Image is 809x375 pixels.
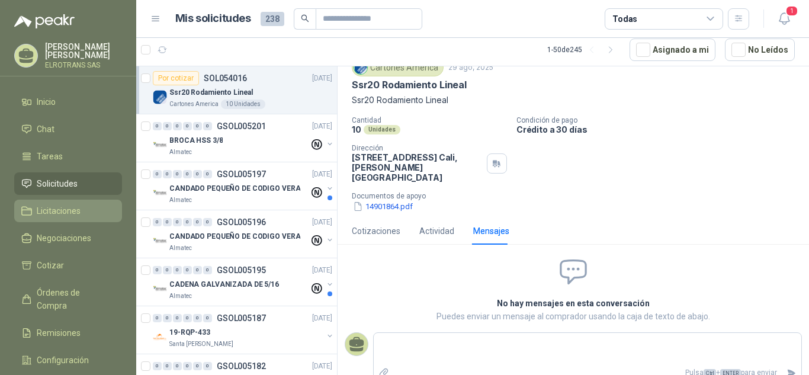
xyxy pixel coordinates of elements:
div: 0 [173,218,182,226]
div: 0 [203,266,212,274]
div: 0 [173,266,182,274]
div: 0 [163,218,172,226]
a: 0 0 0 0 0 0 GSOL005201[DATE] Company LogoBROCA HSS 3/8Almatec [153,119,335,157]
div: 10 Unidades [221,100,265,109]
div: 0 [173,170,182,178]
p: [DATE] [312,313,332,324]
a: Configuración [14,349,122,371]
a: Chat [14,118,122,140]
div: Cartones America [352,59,444,76]
h1: Mis solicitudes [175,10,251,27]
span: Chat [37,123,54,136]
span: Tareas [37,150,63,163]
div: 0 [183,122,192,130]
div: 0 [173,122,182,130]
div: 0 [163,266,172,274]
a: 0 0 0 0 0 0 GSOL005197[DATE] Company LogoCANDADO PEQUEÑO DE CODIGO VERAAlmatec [153,167,335,205]
button: 1 [773,8,795,30]
div: 1 - 50 de 245 [547,40,620,59]
button: 14901864.pdf [352,200,414,213]
div: 0 [163,170,172,178]
div: 0 [163,122,172,130]
div: 0 [183,266,192,274]
span: Remisiones [37,326,81,339]
div: 0 [153,170,162,178]
p: [DATE] [312,265,332,276]
div: 0 [193,314,202,322]
p: BROCA HSS 3/8 [169,135,223,146]
a: Cotizar [14,254,122,277]
p: [PERSON_NAME] [PERSON_NAME] [45,43,122,59]
h2: No hay mensajes en esta conversación [355,297,792,310]
p: GSOL005187 [217,314,266,322]
p: ELROTRANS SAS [45,62,122,69]
img: Company Logo [153,330,167,344]
p: Crédito a 30 días [516,124,804,134]
a: Remisiones [14,322,122,344]
div: 0 [203,314,212,322]
p: GSOL005196 [217,218,266,226]
a: Órdenes de Compra [14,281,122,317]
div: 0 [193,122,202,130]
p: Almatec [169,195,192,205]
a: Negociaciones [14,227,122,249]
a: Solicitudes [14,172,122,195]
p: 10 [352,124,361,134]
img: Company Logo [153,90,167,104]
p: Ssr20 Rodamiento Lineal [352,94,795,107]
p: Condición de pago [516,116,804,124]
span: Cotizar [37,259,64,272]
div: 0 [203,170,212,178]
div: 0 [173,314,182,322]
p: [DATE] [312,121,332,132]
div: 0 [183,170,192,178]
div: 0 [183,362,192,370]
span: 238 [261,12,284,26]
img: Company Logo [153,186,167,200]
p: Almatec [169,243,192,253]
p: 29 ago, 2025 [448,62,493,73]
div: 0 [153,362,162,370]
div: 0 [193,170,202,178]
p: Dirección [352,144,482,152]
span: Licitaciones [37,204,81,217]
div: 0 [163,314,172,322]
a: 0 0 0 0 0 0 GSOL005196[DATE] Company LogoCANDADO PEQUEÑO DE CODIGO VERAAlmatec [153,215,335,253]
div: 0 [153,314,162,322]
div: 0 [153,266,162,274]
p: Almatec [169,148,192,157]
span: Negociaciones [37,232,91,245]
button: No Leídos [725,39,795,61]
span: 1 [785,5,798,17]
div: Cotizaciones [352,225,400,238]
p: 19-RQP-433 [169,327,210,338]
p: GSOL005197 [217,170,266,178]
p: Almatec [169,291,192,301]
p: SOL054016 [204,74,247,82]
img: Company Logo [354,61,367,74]
div: Unidades [364,125,400,134]
p: [DATE] [312,217,332,228]
a: Licitaciones [14,200,122,222]
div: 0 [163,362,172,370]
div: Por cotizar [153,71,199,85]
p: CADENA GALVANIZADA DE 5/16 [169,279,279,290]
p: [DATE] [312,169,332,180]
p: CANDADO PEQUEÑO DE CODIGO VERA [169,231,300,242]
p: Santa [PERSON_NAME] [169,339,233,349]
span: Órdenes de Compra [37,286,111,312]
a: Inicio [14,91,122,113]
span: Inicio [37,95,56,108]
span: Solicitudes [37,177,78,190]
img: Company Logo [153,282,167,296]
p: [DATE] [312,361,332,372]
div: 0 [203,218,212,226]
div: 0 [193,266,202,274]
span: Configuración [37,354,89,367]
button: Asignado a mi [630,39,715,61]
p: Puedes enviar un mensaje al comprador usando la caja de texto de abajo. [355,310,792,323]
span: search [301,14,309,23]
p: Documentos de apoyo [352,192,804,200]
div: 0 [183,314,192,322]
div: 0 [153,218,162,226]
